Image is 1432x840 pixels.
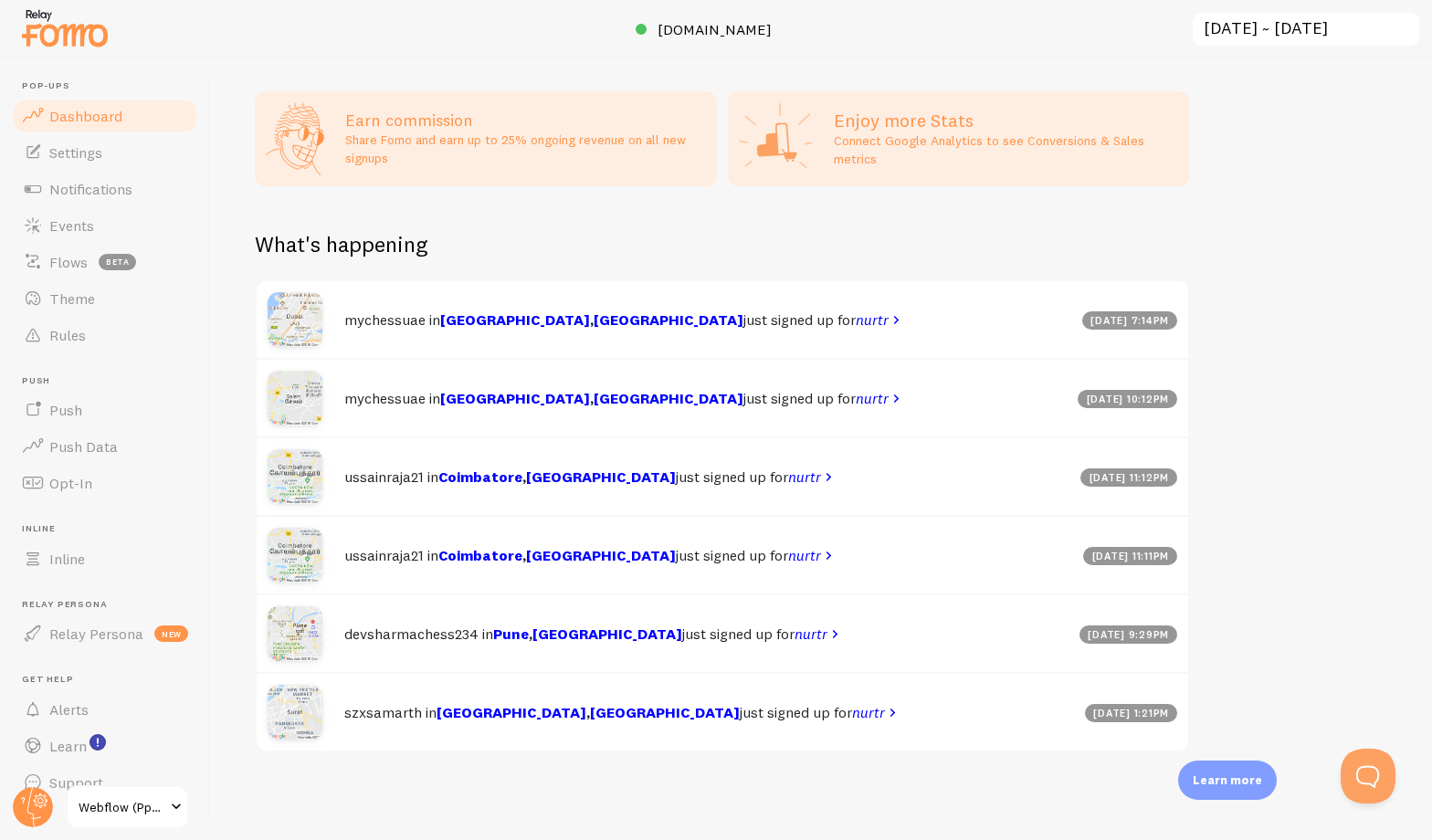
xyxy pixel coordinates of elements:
h2: What's happening [255,230,427,258]
a: Push Data [11,428,199,465]
span: Learn [49,737,87,755]
a: Notifications [11,171,199,207]
span: [GEOGRAPHIC_DATA] [594,310,743,329]
strong: , [440,310,743,329]
span: Push [49,401,82,419]
span: Notifications [49,180,132,198]
div: [DATE] 11:12pm [1080,468,1177,487]
em: nurtr [788,546,821,564]
div: [DATE] 1:21pm [1085,704,1178,722]
span: Theme [49,289,95,308]
a: Relay Persona new [11,615,199,652]
span: Alerts [49,700,89,719]
span: [GEOGRAPHIC_DATA] [440,389,590,407]
span: [GEOGRAPHIC_DATA] [526,467,676,486]
h2: Enjoy more Stats [834,109,1179,132]
h4: devsharmachess234 in just signed up for [344,625,1069,644]
span: Rules [49,326,86,344]
p: Connect Google Analytics to see Conversions & Sales metrics [834,131,1179,168]
h4: szxsamarth in just signed up for [344,703,1074,722]
a: Support [11,764,199,801]
span: [GEOGRAPHIC_DATA] [594,389,743,407]
span: Pune [493,625,529,643]
span: [GEOGRAPHIC_DATA] [437,703,586,721]
span: Inline [49,550,85,568]
a: Enjoy more Stats Connect Google Analytics to see Conversions & Sales metrics [728,91,1190,186]
iframe: Help Scout Beacon - Open [1341,749,1395,803]
em: nurtr [795,625,827,643]
div: [DATE] 7:14pm [1082,311,1178,330]
span: beta [99,254,136,270]
a: Theme [11,280,199,317]
div: [DATE] 11:11pm [1083,547,1177,565]
span: Support [49,773,103,792]
em: nurtr [856,310,889,329]
span: Dashboard [49,107,122,125]
a: Events [11,207,199,244]
h4: mychessuae in just signed up for [344,310,1071,330]
a: Settings [11,134,199,171]
span: [GEOGRAPHIC_DATA] [526,546,676,564]
span: Get Help [22,674,199,686]
em: nurtr [856,389,889,407]
a: Inline [11,541,199,577]
h4: mychessuae in just signed up for [344,389,1067,408]
a: Webflow (Ppdev) [66,785,189,829]
div: Learn more [1178,761,1277,800]
span: [GEOGRAPHIC_DATA] [590,703,740,721]
span: Push [22,375,199,387]
a: Alerts [11,691,199,728]
em: nurtr [788,467,821,486]
a: Rules [11,317,199,353]
p: Learn more [1193,772,1262,789]
a: Dashboard [11,98,199,134]
h3: Earn commission [345,110,706,131]
span: Pop-ups [22,80,199,92]
strong: , [437,703,740,721]
strong: , [438,467,676,486]
svg: <p>Watch New Feature Tutorials!</p> [89,734,106,751]
span: Relay Persona [22,599,199,611]
a: Flows beta [11,244,199,280]
div: [DATE] 10:12pm [1078,390,1177,408]
span: [GEOGRAPHIC_DATA] [440,310,590,329]
img: fomo-relay-logo-orange.svg [19,5,111,51]
h4: ussainraja21 in just signed up for [344,467,1069,487]
span: Settings [49,143,102,162]
span: Flows [49,253,88,271]
span: [GEOGRAPHIC_DATA] [532,625,682,643]
span: Events [49,216,94,235]
strong: , [493,625,682,643]
a: Learn [11,728,199,764]
strong: , [440,389,743,407]
span: new [154,625,188,642]
span: Webflow (Ppdev) [79,796,165,818]
a: Push [11,392,199,428]
p: Share Fomo and earn up to 25% ongoing revenue on all new signups [345,131,706,167]
a: Opt-In [11,465,199,501]
img: Google Analytics [739,102,812,175]
em: nurtr [852,703,885,721]
span: Inline [22,523,199,535]
strong: , [438,546,676,564]
div: [DATE] 9:29pm [1079,625,1178,644]
span: Opt-In [49,474,92,492]
span: Coimbatore [438,467,522,486]
span: Coimbatore [438,546,522,564]
span: Push Data [49,437,118,456]
h4: ussainraja21 in just signed up for [344,546,1072,565]
span: Relay Persona [49,625,143,643]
